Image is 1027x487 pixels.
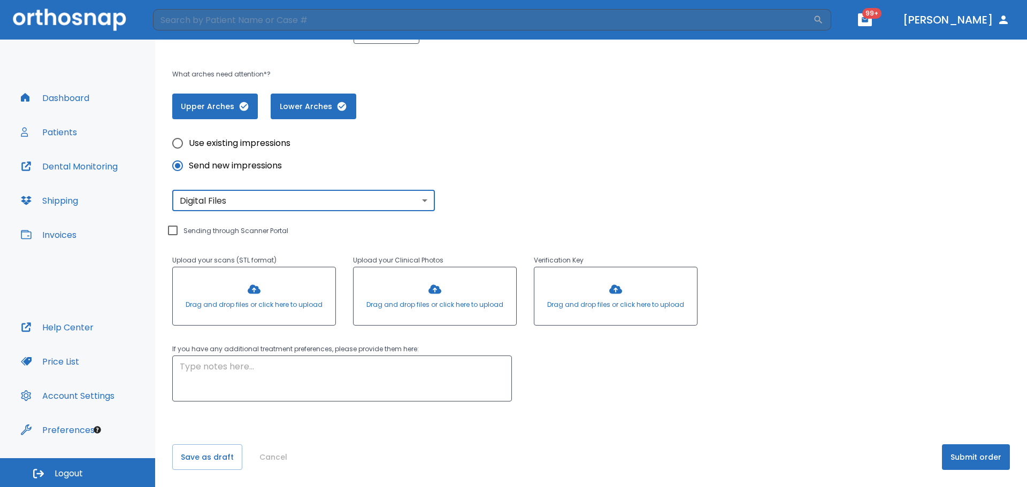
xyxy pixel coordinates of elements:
span: Send new impressions [189,159,282,172]
button: Lower Arches [271,94,356,119]
span: Use existing impressions [189,137,290,150]
button: [PERSON_NAME] [899,10,1014,29]
button: Account Settings [14,383,121,408]
div: Without label [172,190,435,211]
p: What arches need attention*? [172,68,661,81]
div: Tooltip anchor [93,425,102,435]
button: Cancel [255,444,292,470]
p: Upload your scans (STL format) [172,254,336,267]
button: Price List [14,349,86,374]
button: Preferences [14,417,101,443]
img: Orthosnap [13,9,126,30]
input: Search by Patient Name or Case # [153,9,813,30]
p: Upload your Clinical Photos [353,254,517,267]
button: Submit order [942,444,1010,470]
span: Lower Arches [281,101,346,112]
button: Dental Monitoring [14,153,124,179]
button: Help Center [14,314,100,340]
p: Verification Key [534,254,698,267]
button: Upper Arches [172,94,258,119]
button: Save as draft [172,444,242,470]
button: Dashboard [14,85,96,111]
span: Upper Arches [183,101,247,112]
span: 99+ [862,8,882,19]
p: If you have any additional treatment preferences, please provide them here: [172,343,698,355]
span: Logout [55,468,83,480]
button: Invoices [14,222,83,248]
button: Patients [14,119,83,145]
button: Shipping [14,188,85,213]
